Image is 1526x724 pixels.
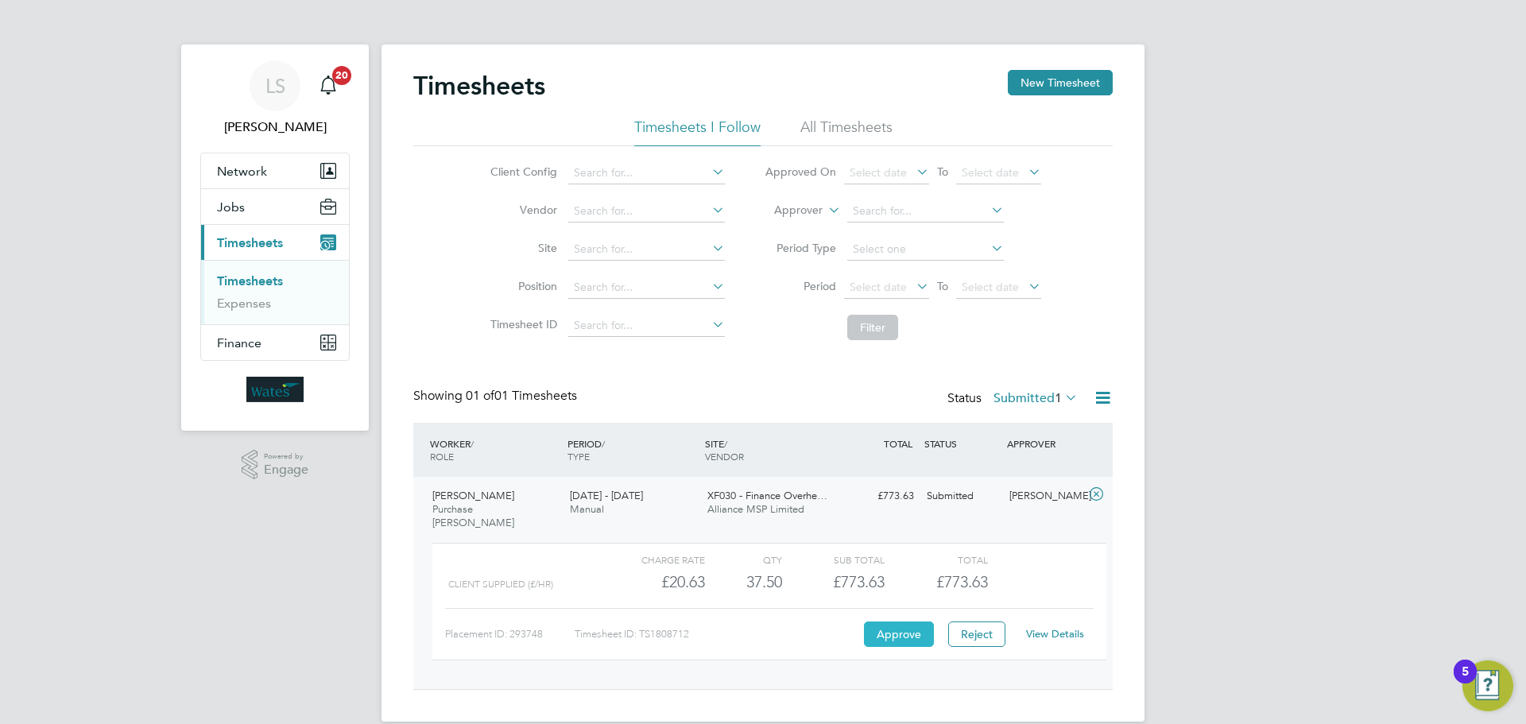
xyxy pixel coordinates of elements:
[847,315,898,340] button: Filter
[782,550,885,569] div: Sub Total
[432,489,514,502] span: [PERSON_NAME]
[217,296,271,311] a: Expenses
[724,437,727,450] span: /
[602,569,705,595] div: £20.63
[705,550,782,569] div: QTY
[448,579,553,590] span: Client Supplied (£/HR)
[413,70,545,102] h2: Timesheets
[1026,627,1084,641] a: View Details
[486,165,557,179] label: Client Config
[932,161,953,182] span: To
[947,388,1081,410] div: Status
[847,238,1004,261] input: Select one
[575,621,860,647] div: Timesheet ID: TS1808712
[217,235,283,250] span: Timesheets
[200,377,350,402] a: Go to home page
[1462,672,1469,692] div: 5
[1462,660,1513,711] button: Open Resource Center, 5 new notifications
[201,189,349,224] button: Jobs
[201,225,349,260] button: Timesheets
[1003,483,1086,509] div: [PERSON_NAME]
[707,489,827,502] span: XF030 - Finance Overhe…
[932,276,953,296] span: To
[567,450,590,463] span: TYPE
[765,165,836,179] label: Approved On
[800,118,893,146] li: All Timesheets
[471,437,474,450] span: /
[570,489,643,502] span: [DATE] - [DATE]
[246,377,304,402] img: wates-logo-retina.png
[466,388,494,404] span: 01 of
[847,200,1004,223] input: Search for...
[568,315,725,337] input: Search for...
[962,280,1019,294] span: Select date
[200,60,350,137] a: LS[PERSON_NAME]
[634,118,761,146] li: Timesheets I Follow
[217,335,261,350] span: Finance
[850,165,907,180] span: Select date
[885,550,987,569] div: Total
[782,569,885,595] div: £773.63
[264,463,308,477] span: Engage
[602,550,705,569] div: Charge rate
[948,621,1005,647] button: Reject
[568,277,725,299] input: Search for...
[765,279,836,293] label: Period
[200,118,350,137] span: Lorraine Smith
[217,273,283,288] a: Timesheets
[602,437,605,450] span: /
[486,241,557,255] label: Site
[705,450,744,463] span: VENDOR
[332,66,351,85] span: 20
[217,199,245,215] span: Jobs
[884,437,912,450] span: TOTAL
[920,483,1003,509] div: Submitted
[701,429,839,470] div: SITE
[920,429,1003,458] div: STATUS
[705,569,782,595] div: 37.50
[445,621,575,647] div: Placement ID: 293748
[751,203,823,219] label: Approver
[1055,390,1062,406] span: 1
[864,621,934,647] button: Approve
[201,325,349,360] button: Finance
[993,390,1078,406] label: Submitted
[201,260,349,324] div: Timesheets
[570,502,604,516] span: Manual
[568,238,725,261] input: Search for...
[430,450,454,463] span: ROLE
[486,279,557,293] label: Position
[466,388,577,404] span: 01 Timesheets
[181,45,369,431] nav: Main navigation
[707,502,804,516] span: Alliance MSP Limited
[201,153,349,188] button: Network
[432,502,514,529] span: Purchase [PERSON_NAME]
[568,162,725,184] input: Search for...
[1008,70,1113,95] button: New Timesheet
[962,165,1019,180] span: Select date
[486,317,557,331] label: Timesheet ID
[413,388,580,405] div: Showing
[264,450,308,463] span: Powered by
[217,164,267,179] span: Network
[486,203,557,217] label: Vendor
[312,60,344,111] a: 20
[838,483,920,509] div: £773.63
[568,200,725,223] input: Search for...
[265,75,285,96] span: LS
[850,280,907,294] span: Select date
[426,429,564,470] div: WORKER
[936,572,988,591] span: £773.63
[564,429,701,470] div: PERIOD
[242,450,309,480] a: Powered byEngage
[1003,429,1086,458] div: APPROVER
[765,241,836,255] label: Period Type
